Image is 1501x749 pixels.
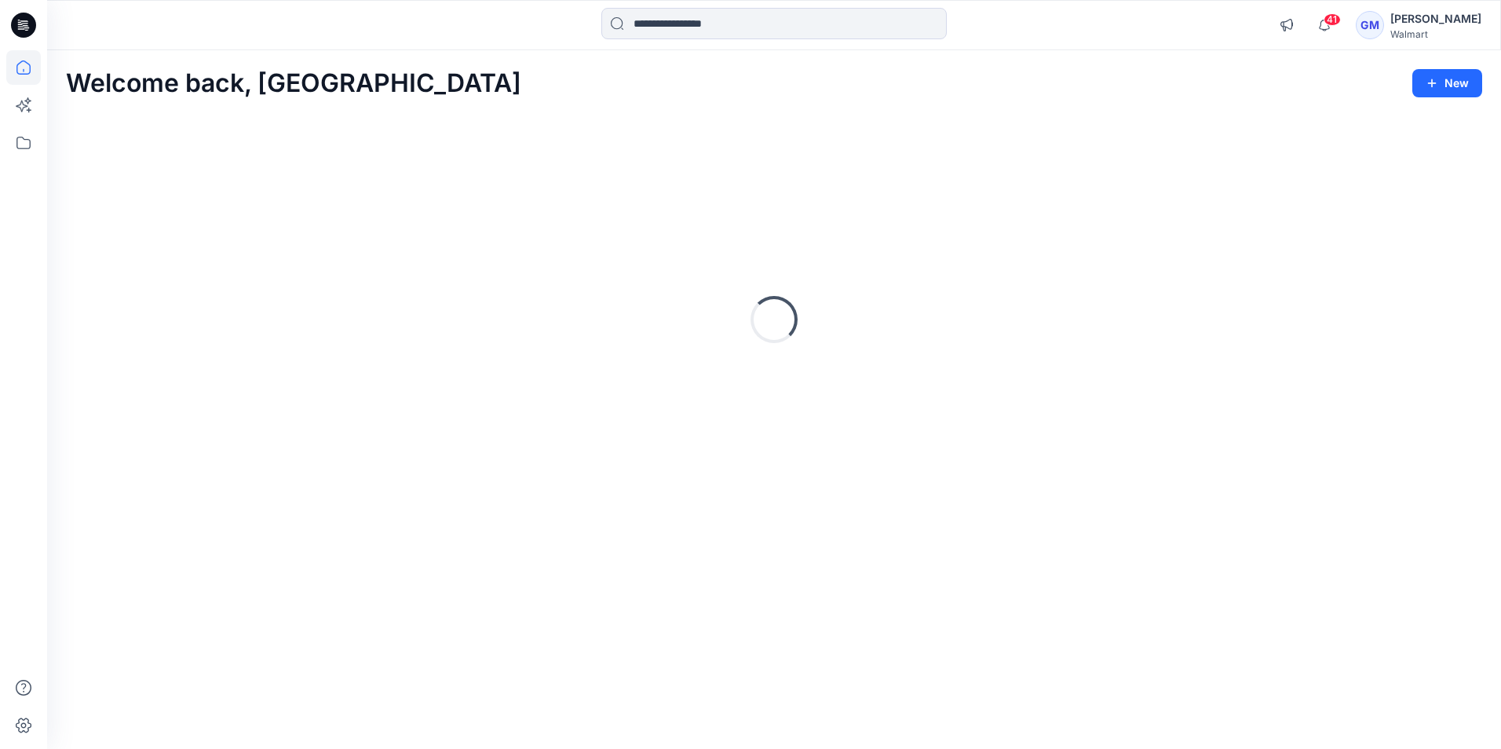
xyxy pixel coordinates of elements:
[1412,69,1482,97] button: New
[1356,11,1384,39] div: GM
[1390,9,1481,28] div: [PERSON_NAME]
[66,69,521,98] h2: Welcome back, [GEOGRAPHIC_DATA]
[1324,13,1341,26] span: 41
[1390,28,1481,40] div: Walmart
